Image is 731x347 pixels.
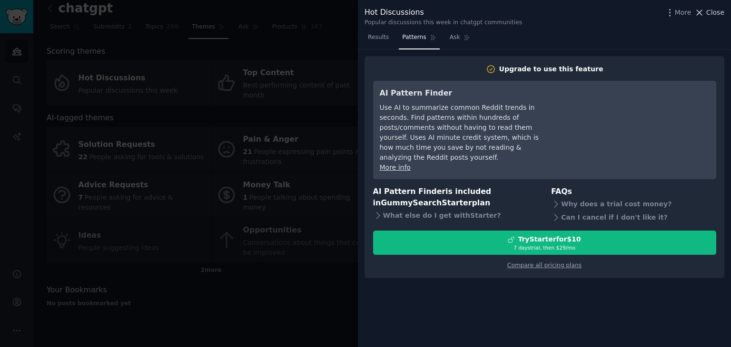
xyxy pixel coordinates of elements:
[374,244,716,251] div: 7 days trial, then $ 29 /mo
[675,8,691,18] span: More
[365,19,522,27] div: Popular discussions this week in chatgpt communities
[380,87,553,99] h3: AI Pattern Finder
[399,30,439,49] a: Patterns
[567,87,710,159] iframe: YouTube video player
[381,198,472,207] span: GummySearch Starter
[365,7,522,19] div: Hot Discussions
[706,8,724,18] span: Close
[507,262,582,269] a: Compare all pricing plans
[551,197,716,211] div: Why does a trial cost money?
[551,186,716,198] h3: FAQs
[499,64,603,74] div: Upgrade to use this feature
[368,33,389,42] span: Results
[551,211,716,224] div: Can I cancel if I don't like it?
[380,103,553,163] div: Use AI to summarize common Reddit trends in seconds. Find patterns within hundreds of posts/comme...
[373,231,716,255] button: TryStarterfor$107 daystrial, then $29/mo
[380,164,411,171] a: More info
[694,8,724,18] button: Close
[518,234,581,244] div: Try Starter for $10
[665,8,691,18] button: More
[373,186,538,209] h3: AI Pattern Finder is included in plan
[402,33,426,42] span: Patterns
[365,30,392,49] a: Results
[446,30,474,49] a: Ask
[373,209,538,222] div: What else do I get with Starter ?
[450,33,460,42] span: Ask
